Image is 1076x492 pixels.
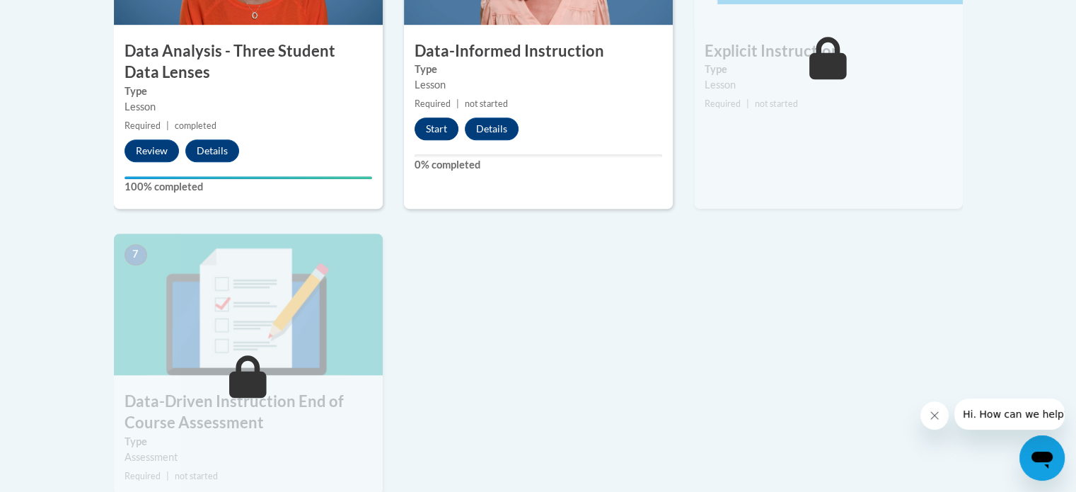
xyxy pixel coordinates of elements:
button: Review [125,139,179,162]
button: Details [465,118,519,140]
span: not started [465,98,508,109]
span: not started [175,471,218,481]
h3: Explicit Instruction [694,40,963,62]
iframe: Button to launch messaging window [1019,435,1065,481]
h3: Data Analysis - Three Student Data Lenses [114,40,383,84]
div: Lesson [415,77,662,93]
label: Type [705,62,952,77]
span: Hi. How can we help? [8,10,115,21]
span: | [456,98,459,109]
label: 0% completed [415,157,662,173]
iframe: Close message [920,401,949,430]
span: completed [175,120,216,131]
span: Required [705,98,741,109]
button: Start [415,118,458,140]
iframe: Message from company [954,399,1065,430]
div: Lesson [705,77,952,93]
div: Your progress [125,176,372,179]
button: Details [185,139,239,162]
span: 7 [125,244,147,265]
label: Type [415,62,662,77]
span: | [746,98,749,109]
span: Required [415,98,451,109]
span: not started [755,98,798,109]
h3: Data-Informed Instruction [404,40,673,62]
h3: Data-Driven Instruction End of Course Assessment [114,391,383,435]
img: Course Image [114,234,383,375]
span: | [166,120,169,131]
span: Required [125,120,161,131]
span: Required [125,471,161,481]
div: Lesson [125,99,372,115]
div: Assessment [125,450,372,465]
label: Type [125,434,372,450]
label: 100% completed [125,179,372,195]
label: Type [125,84,372,99]
span: | [166,471,169,481]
